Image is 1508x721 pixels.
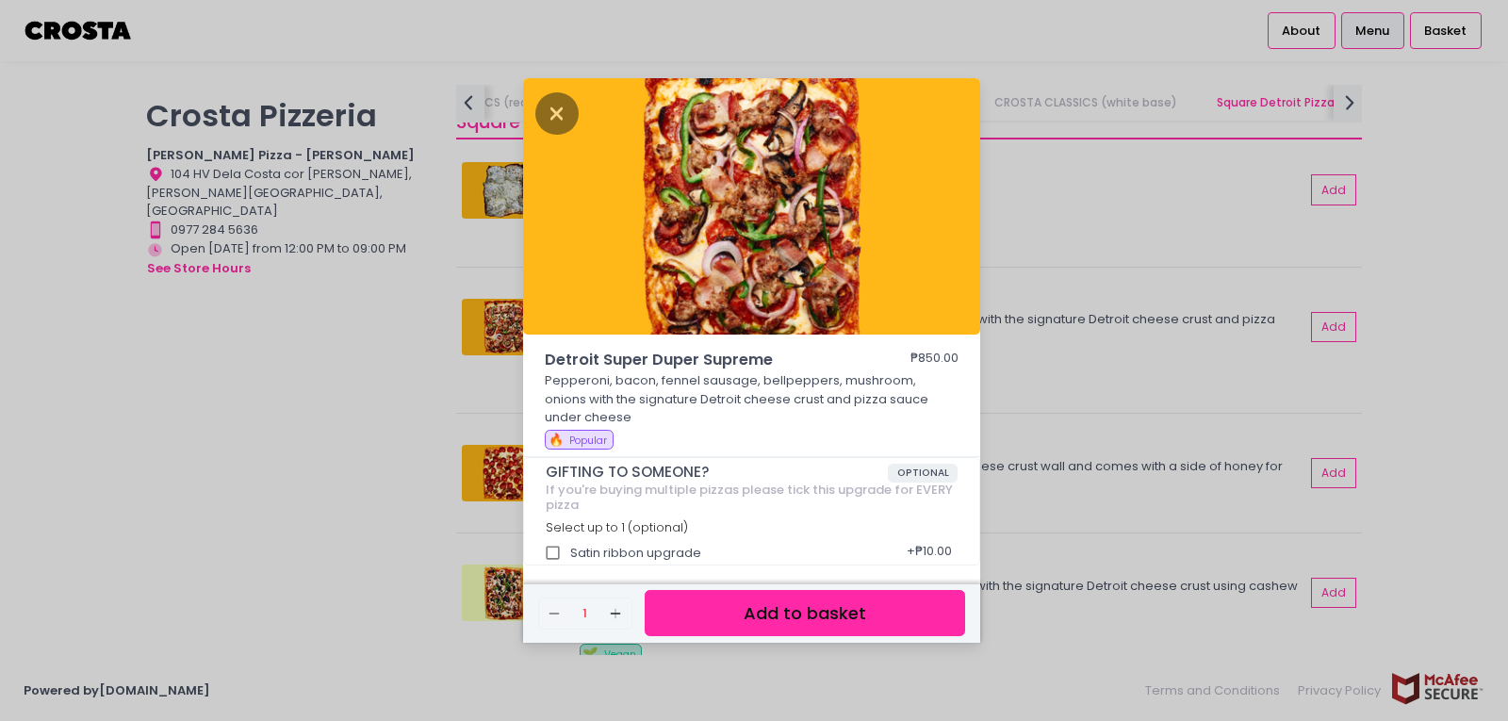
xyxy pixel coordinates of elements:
[546,483,959,512] div: If you're buying multiple pizzas please tick this upgrade for EVERY pizza
[569,434,607,448] span: Popular
[645,590,965,636] button: Add to basket
[910,349,959,371] div: ₱850.00
[900,535,958,571] div: + ₱10.00
[546,464,888,481] span: GIFTING TO SOMEONE?
[545,349,856,371] span: Detroit Super Duper Supreme
[523,78,980,335] img: Detroit Super Duper Supreme
[546,519,688,535] span: Select up to 1 (optional)
[535,103,579,122] button: Close
[545,371,959,427] p: Pepperoni, bacon, fennel sausage, bellpeppers, mushroom, onions with the signature Detroit cheese...
[549,431,564,449] span: 🔥
[888,464,959,483] span: OPTIONAL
